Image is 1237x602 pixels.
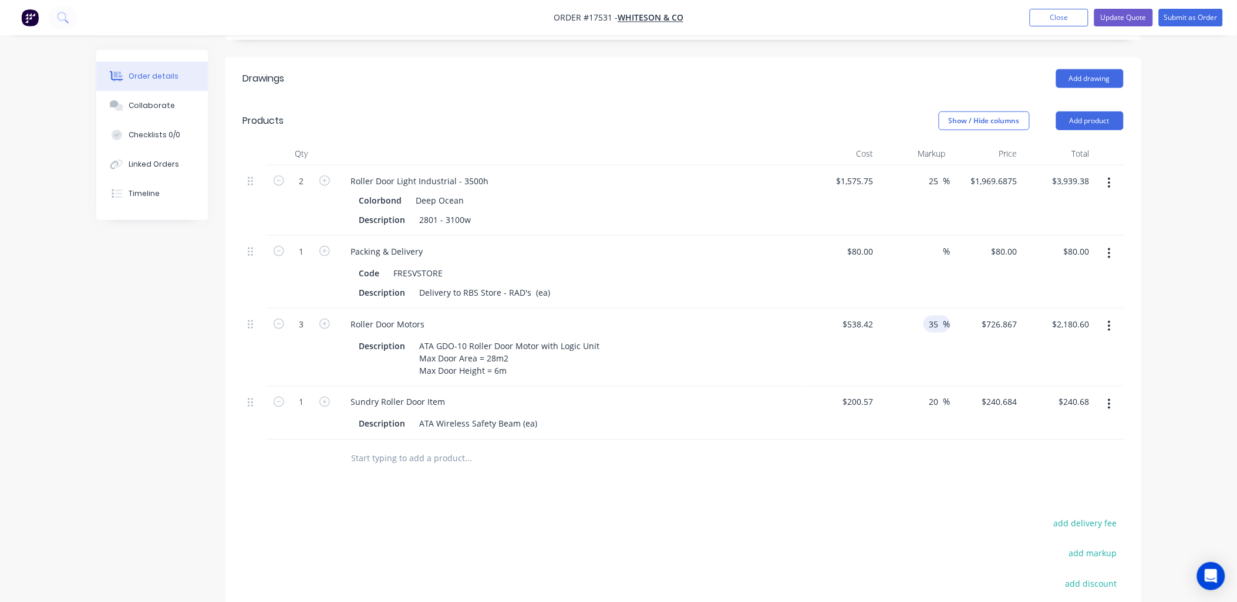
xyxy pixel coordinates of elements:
[807,142,879,165] div: Cost
[351,447,586,471] input: Start typing to add a product...
[342,394,455,411] div: Sundry Roller Door Item
[415,415,542,432] div: ATA Wireless Safety Beam (ea)
[129,100,175,111] div: Collaborate
[129,71,178,82] div: Order details
[243,72,285,86] div: Drawings
[355,337,410,354] div: Description
[342,316,434,333] div: Roller Door Motors
[943,317,950,331] span: %
[96,150,208,179] button: Linked Orders
[1094,9,1153,26] button: Update Quote
[943,174,950,188] span: %
[96,120,208,150] button: Checklists 0/0
[554,12,618,23] span: Order #17531 -
[1060,576,1124,591] button: add discount
[939,111,1030,130] button: Show / Hide columns
[359,192,407,209] div: Colorbond
[129,188,160,199] div: Timeline
[129,159,179,170] div: Linked Orders
[96,179,208,208] button: Timeline
[96,62,208,91] button: Order details
[267,142,337,165] div: Qty
[355,415,410,432] div: Description
[1056,69,1124,88] button: Add drawing
[950,142,1023,165] div: Price
[342,243,433,260] div: Packing & Delivery
[1056,111,1124,130] button: Add product
[1197,562,1225,590] div: Open Intercom Messenger
[878,142,950,165] div: Markup
[412,192,464,209] div: Deep Ocean
[415,337,605,379] div: ATA GDO-10 Roller Door Motor with Logic Unit Max Door Area = 28m2 Max Door Height = 6m
[415,284,555,301] div: Delivery to RBS Store - RAD's (ea)
[618,12,683,23] a: Whiteson & Co
[355,265,385,282] div: Code
[1063,546,1124,562] button: add markup
[1159,9,1223,26] button: Submit as Order
[943,245,950,258] span: %
[129,130,180,140] div: Checklists 0/0
[342,173,498,190] div: Roller Door Light Industrial - 3500h
[355,211,410,228] div: Description
[243,114,284,128] div: Products
[1048,516,1124,532] button: add delivery fee
[96,91,208,120] button: Collaborate
[21,9,39,26] img: Factory
[355,284,410,301] div: Description
[415,211,476,228] div: 2801 - 3100w
[1030,9,1088,26] button: Close
[389,265,448,282] div: FRESVSTORE
[1022,142,1094,165] div: Total
[943,395,950,409] span: %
